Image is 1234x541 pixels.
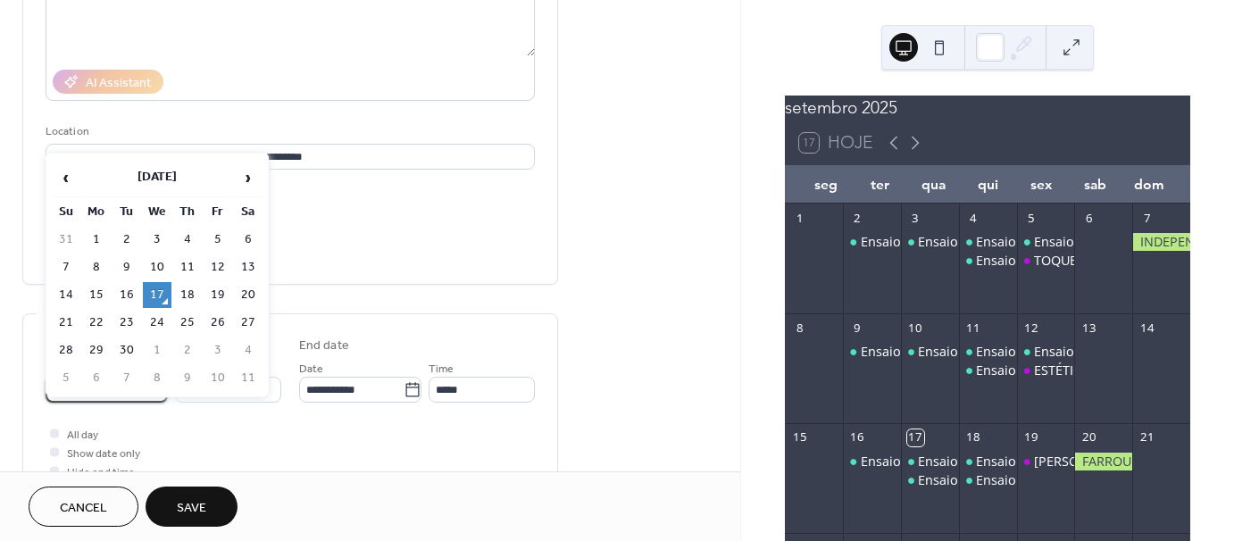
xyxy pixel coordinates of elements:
div: Ensaio Manhã [861,343,946,361]
div: Ensaio Tarde [976,362,1055,379]
td: 8 [143,365,171,391]
th: Tu [113,199,141,225]
td: 22 [82,310,111,336]
div: 21 [1138,429,1155,445]
td: 19 [204,282,232,308]
div: seg [799,165,853,204]
td: 16 [113,282,141,308]
div: Ensaio Noite [901,471,959,489]
div: Ensaio Tarde [959,252,1017,270]
div: Ensaio Noite [959,471,1017,489]
div: Ensaio Manhã [976,343,1062,361]
td: 1 [143,337,171,363]
div: 16 [849,429,865,445]
div: FARROUPILHA [1074,453,1132,470]
td: 7 [113,365,141,391]
td: 29 [82,337,111,363]
div: Ensaio Manhã [901,343,959,361]
td: 4 [173,227,202,253]
div: Ensaio Tarde [976,252,1055,270]
div: 18 [965,429,981,445]
div: TOQUE OPERÍSTICO [1034,252,1153,270]
div: 8 [791,320,807,336]
td: 5 [204,227,232,253]
div: Ensaio Tarde [959,362,1017,379]
div: Ensaio Manhã [861,453,946,470]
div: Ensaio Manhã [918,343,1004,361]
div: 11 [965,320,981,336]
div: 19 [1023,429,1039,445]
div: End date [299,337,349,355]
th: [DATE] [82,159,232,197]
div: Ensaio Manhã [1017,233,1075,251]
td: 12 [204,254,232,280]
div: 10 [907,320,923,336]
td: 11 [173,254,202,280]
span: Time [429,360,454,379]
td: 10 [204,365,232,391]
td: 14 [52,282,80,308]
td: 2 [173,337,202,363]
div: dom [1122,165,1176,204]
div: ter [853,165,906,204]
div: setembro 2025 [785,96,1190,121]
td: 3 [143,227,171,253]
div: Ensaio Manhã [918,233,1004,251]
td: 11 [234,365,263,391]
div: VIVALDI, BACH E FAURÉ [1017,453,1075,470]
div: Ensaio Noite [976,471,1053,489]
div: 6 [1081,210,1097,226]
span: Hide end time [67,463,135,482]
td: 9 [113,254,141,280]
td: 13 [234,254,263,280]
div: 4 [965,210,981,226]
td: 18 [173,282,202,308]
td: 8 [82,254,111,280]
div: 3 [907,210,923,226]
th: Su [52,199,80,225]
div: Ensaio Manhã [861,233,946,251]
td: 6 [234,227,263,253]
td: 4 [234,337,263,363]
div: 20 [1081,429,1097,445]
th: Sa [234,199,263,225]
div: ESTÉTICA DO FRIO [1017,362,1075,379]
td: 6 [82,365,111,391]
th: Th [173,199,202,225]
th: We [143,199,171,225]
div: Ensaio Manhã [959,233,1017,251]
span: Date [299,360,323,379]
th: Mo [82,199,111,225]
a: Cancel [29,487,138,527]
div: Ensaio Manhã [901,233,959,251]
td: 28 [52,337,80,363]
div: Ensaio Manhã [1034,233,1120,251]
div: Ensaio Manhã [1017,343,1075,361]
td: 7 [52,254,80,280]
div: Ensaio Manhã [1034,343,1120,361]
span: All day [67,426,98,445]
div: sab [1068,165,1121,204]
div: Location [46,122,531,141]
td: 17 [143,282,171,308]
div: 14 [1138,320,1155,336]
div: Ensaio Manhã [901,453,959,470]
div: Ensaio Manhã [959,343,1017,361]
div: Ensaio Manhã [843,233,901,251]
div: Ensaio Noite [918,471,995,489]
span: Save [177,499,206,518]
div: sex [1014,165,1068,204]
div: 13 [1081,320,1097,336]
div: 2 [849,210,865,226]
td: 20 [234,282,263,308]
div: 17 [907,429,923,445]
div: Ensaio Manhã [976,233,1062,251]
td: 3 [204,337,232,363]
div: Ensaio Manhã [918,453,1004,470]
td: 10 [143,254,171,280]
div: 12 [1023,320,1039,336]
td: 26 [204,310,232,336]
th: Fr [204,199,232,225]
td: 30 [113,337,141,363]
td: 27 [234,310,263,336]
